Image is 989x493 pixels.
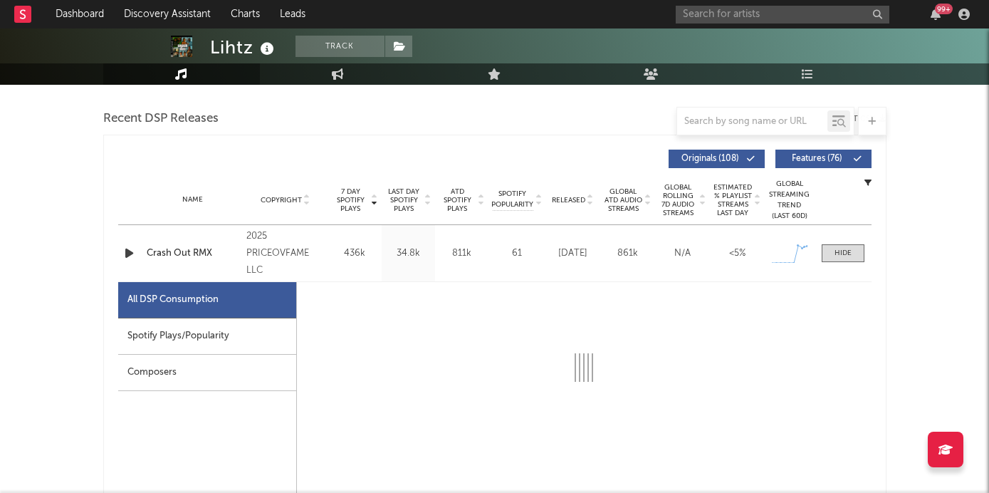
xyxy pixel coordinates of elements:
[385,246,431,261] div: 34.8k
[332,187,370,213] span: 7 Day Spotify Plays
[439,187,476,213] span: ATD Spotify Plays
[677,116,827,128] input: Search by song name or URL
[604,246,652,261] div: 861k
[659,183,698,217] span: Global Rolling 7D Audio Streams
[210,36,278,59] div: Lihtz
[295,36,384,57] button: Track
[332,246,378,261] div: 436k
[147,194,240,205] div: Name
[604,187,643,213] span: Global ATD Audio Streams
[127,291,219,308] div: All DSP Consumption
[785,155,850,163] span: Features ( 76 )
[775,150,872,168] button: Features(76)
[931,9,941,20] button: 99+
[713,183,753,217] span: Estimated % Playlist Streams Last Day
[246,228,324,279] div: 2025 PRICEOVFAME LLC
[492,246,542,261] div: 61
[669,150,765,168] button: Originals(108)
[385,187,423,213] span: Last Day Spotify Plays
[678,155,743,163] span: Originals ( 108 )
[935,4,953,14] div: 99 +
[118,282,296,318] div: All DSP Consumption
[659,246,706,261] div: N/A
[713,246,761,261] div: <5%
[439,246,485,261] div: 811k
[676,6,889,24] input: Search for artists
[549,246,597,261] div: [DATE]
[147,246,240,261] a: Crash Out RMX
[261,196,302,204] span: Copyright
[118,355,296,391] div: Composers
[491,189,533,210] span: Spotify Popularity
[552,196,585,204] span: Released
[118,318,296,355] div: Spotify Plays/Popularity
[768,179,811,222] div: Global Streaming Trend (Last 60D)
